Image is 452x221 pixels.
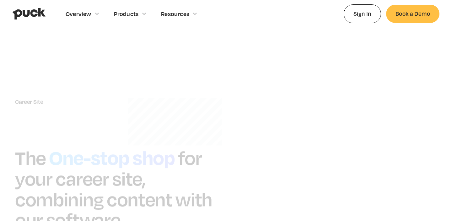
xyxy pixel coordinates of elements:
[161,10,189,17] div: Resources
[344,4,381,23] a: Sign In
[15,146,46,169] h1: The
[15,98,213,105] div: Career Site
[66,10,91,17] div: Overview
[386,5,439,23] a: Book a Demo
[114,10,139,17] div: Products
[46,143,178,170] h1: One-stop shop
